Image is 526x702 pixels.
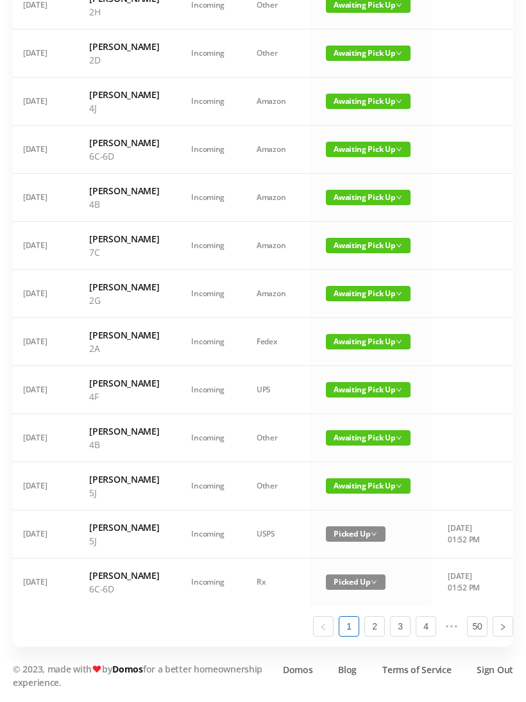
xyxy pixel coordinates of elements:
td: [DATE] 01:52 PM [432,510,499,558]
i: icon: down [396,50,402,56]
span: Awaiting Pick Up [326,286,411,301]
td: Incoming [175,126,241,174]
td: [DATE] [7,29,73,78]
i: icon: right [499,623,507,631]
p: 4F [89,390,159,403]
p: 2A [89,342,159,355]
h6: [PERSON_NAME] [89,569,159,582]
i: icon: down [371,579,377,585]
td: Other [241,462,310,510]
td: [DATE] [7,462,73,510]
p: 7C [89,246,159,259]
td: Fedex [241,318,310,366]
li: 2 [364,616,385,637]
td: Amazon [241,174,310,222]
td: Amazon [241,78,310,126]
a: Terms of Service [382,663,451,676]
td: [DATE] [7,78,73,126]
h6: [PERSON_NAME] [89,184,159,197]
h6: [PERSON_NAME] [89,376,159,390]
i: icon: down [396,435,402,441]
td: [DATE] [7,558,73,606]
td: [DATE] [7,510,73,558]
span: Picked Up [326,574,386,590]
h6: [PERSON_NAME] [89,424,159,438]
p: 4B [89,438,159,451]
p: 2D [89,53,159,67]
td: Incoming [175,174,241,222]
h6: [PERSON_NAME] [89,136,159,149]
h6: [PERSON_NAME] [89,521,159,534]
i: icon: down [396,242,402,249]
i: icon: down [396,290,402,297]
td: Amazon [241,270,310,318]
td: Other [241,414,310,462]
h6: [PERSON_NAME] [89,232,159,246]
td: [DATE] [7,126,73,174]
td: Amazon [241,126,310,174]
td: [DATE] [7,366,73,414]
td: Incoming [175,510,241,558]
span: Awaiting Pick Up [326,334,411,349]
td: Incoming [175,414,241,462]
p: 6C-6D [89,582,159,596]
i: icon: down [396,194,402,201]
span: Awaiting Pick Up [326,142,411,157]
td: [DATE] 01:52 PM [432,558,499,606]
td: UPS [241,366,310,414]
i: icon: down [396,387,402,393]
li: 3 [390,616,411,637]
i: icon: down [396,146,402,153]
td: [DATE] [7,318,73,366]
a: Sign Out [477,663,513,676]
td: Incoming [175,558,241,606]
i: icon: down [396,98,402,104]
i: icon: down [371,531,377,537]
td: Other [241,29,310,78]
i: icon: left [319,623,327,631]
a: 1 [339,617,359,636]
a: Domos [112,663,143,675]
p: 6C-6D [89,149,159,163]
h6: [PERSON_NAME] [89,40,159,53]
p: 2G [89,294,159,307]
span: Awaiting Pick Up [326,382,411,397]
h6: [PERSON_NAME] [89,280,159,294]
h6: [PERSON_NAME] [89,328,159,342]
h6: [PERSON_NAME] [89,88,159,101]
i: icon: down [396,483,402,489]
span: Awaiting Pick Up [326,46,411,61]
li: Next 5 Pages [441,616,462,637]
td: Incoming [175,462,241,510]
li: 50 [467,616,488,637]
i: icon: down [396,2,402,8]
span: Awaiting Pick Up [326,430,411,446]
span: Awaiting Pick Up [326,94,411,109]
p: 5J [89,486,159,499]
p: 4J [89,101,159,115]
span: Picked Up [326,526,386,542]
a: 50 [468,617,487,636]
td: Incoming [175,29,241,78]
li: Previous Page [313,616,334,637]
a: 4 [416,617,436,636]
li: 4 [416,616,436,637]
span: Awaiting Pick Up [326,190,411,205]
li: 1 [339,616,359,637]
a: 2 [365,617,384,636]
td: [DATE] [7,222,73,270]
span: ••• [441,616,462,637]
td: Amazon [241,222,310,270]
td: USPS [241,510,310,558]
a: 3 [391,617,410,636]
td: Incoming [175,78,241,126]
h6: [PERSON_NAME] [89,472,159,486]
td: Incoming [175,366,241,414]
td: [DATE] [7,270,73,318]
span: Awaiting Pick Up [326,238,411,253]
p: © 2023, made with by for a better homeownership experience. [13,662,269,689]
td: Rx [241,558,310,606]
td: Incoming [175,270,241,318]
a: Blog [338,663,357,676]
span: Awaiting Pick Up [326,478,411,494]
